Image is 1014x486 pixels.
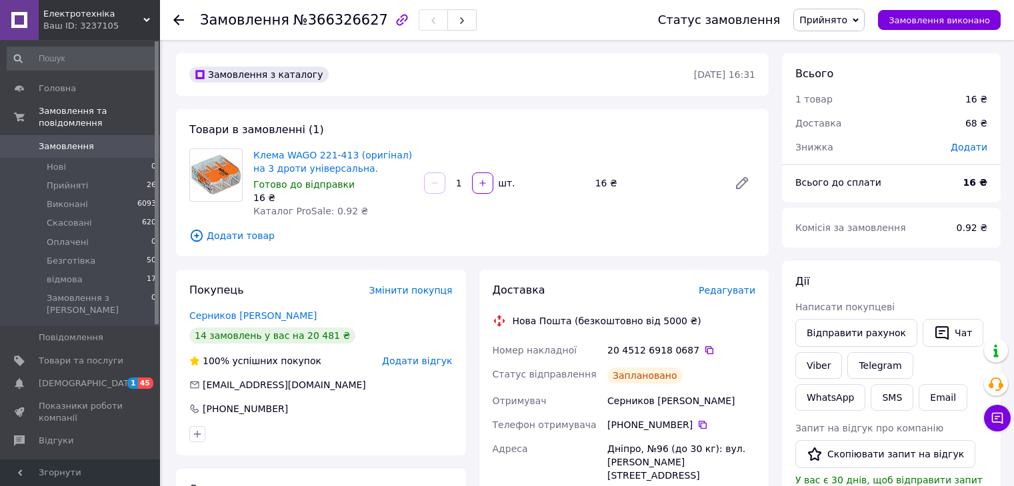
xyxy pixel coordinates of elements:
div: Серников [PERSON_NAME] [605,389,758,413]
div: [PHONE_NUMBER] [201,402,289,415]
span: Покупець [189,284,244,296]
span: Номер накладної [493,345,577,356]
span: №366326627 [293,12,388,28]
div: Замовлення з каталогу [189,67,329,83]
a: WhatsApp [795,384,865,411]
span: Запит на відгук про компанію [795,423,943,433]
div: 14 замовлень у вас на 20 481 ₴ [189,328,355,344]
a: Telegram [847,352,913,379]
div: 16 ₴ [590,174,723,192]
div: [PHONE_NUMBER] [607,418,755,431]
span: Додати товар [189,228,755,243]
span: 26 [147,180,156,192]
span: Змінити покупця [369,285,453,296]
span: Дії [795,275,809,288]
div: Повернутися назад [173,13,184,27]
button: Чат [923,319,983,347]
span: Покупці [39,458,75,470]
div: 68 ₴ [957,109,995,138]
span: Замовлення [200,12,289,28]
span: 17 [147,274,156,286]
span: 6093 [137,198,156,210]
span: Товари в замовленні (1) [189,123,324,136]
span: Замовлення виконано [889,15,990,25]
span: Товари та послуги [39,355,123,367]
div: Ваш ID: 3237105 [43,20,160,32]
span: Статус відправлення [493,369,597,379]
a: Viber [795,352,842,379]
span: Доставка [795,118,841,128]
span: Оплачені [47,236,89,248]
span: Написати покупцеві [795,302,895,312]
img: Клема WAGO 221-413 (оригінал) на 3 дроти універсальна. [190,150,242,200]
span: 0 [151,236,156,248]
span: Електротехніка [43,8,143,20]
button: SMS [871,384,913,411]
button: Email [919,384,967,411]
span: 620 [142,217,156,229]
div: Заплановано [607,367,683,383]
span: Показники роботи компанії [39,400,123,424]
span: 1 товар [795,94,833,105]
span: Готово до відправки [253,179,355,190]
span: Відгуки [39,435,73,447]
span: Скасовані [47,217,92,229]
span: Отримувач [493,395,547,406]
span: Каталог ProSale: 0.92 ₴ [253,206,368,216]
a: Клема WAGO 221-413 (оригінал) на 3 дроти універсальна. [253,150,412,174]
a: Редагувати [729,170,755,196]
span: 50 [147,255,156,267]
div: Нова Пошта (безкоштовно від 5000 ₴) [509,314,705,328]
span: Виконані [47,198,88,210]
span: Всього [795,67,833,80]
span: Нові [47,161,66,173]
div: шт. [495,176,516,190]
span: Комісія за замовлення [795,222,906,233]
button: Чат з покупцем [984,405,1011,431]
span: Замовлення з [PERSON_NAME] [47,292,151,316]
span: [EMAIL_ADDRESS][DOMAIN_NAME] [203,379,366,390]
span: Повідомлення [39,332,103,344]
span: Безготівка [47,255,95,267]
span: Всього до сплати [795,177,881,188]
a: Серников [PERSON_NAME] [189,310,317,321]
b: 16 ₴ [963,177,987,188]
span: Адреса [493,443,528,454]
div: успішних покупок [189,354,321,367]
span: Додати відгук [382,356,452,366]
button: Замовлення виконано [878,10,1001,30]
span: Замовлення [39,140,94,152]
span: 0 [151,161,156,173]
div: 16 ₴ [965,93,987,106]
span: Прийнято [799,15,847,25]
span: Додати [951,142,987,152]
span: Головна [39,83,76,95]
span: Телефон отримувача [493,419,597,430]
span: 1 [127,377,138,389]
input: Пошук [7,47,157,71]
span: 45 [138,377,153,389]
time: [DATE] 16:31 [694,69,755,80]
span: [DEMOGRAPHIC_DATA] [39,377,137,389]
div: 20 4512 6918 0687 [607,344,755,357]
button: Скопіювати запит на відгук [795,440,975,468]
span: 0.92 ₴ [957,222,987,233]
span: Прийняті [47,180,88,192]
span: Знижка [795,142,833,152]
span: Редагувати [699,285,755,296]
div: 16 ₴ [253,191,413,204]
span: відмова [47,274,83,286]
button: Відправити рахунок [795,319,917,347]
span: 100% [203,356,229,366]
span: Замовлення та повідомлення [39,105,160,129]
div: Статус замовлення [658,13,781,27]
span: Доставка [493,284,545,296]
span: 0 [151,292,156,316]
